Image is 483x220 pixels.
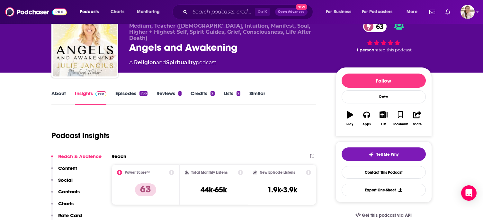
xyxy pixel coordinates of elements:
h3: 44k-65k [201,185,227,195]
div: Play [346,122,353,126]
div: 2 [210,91,214,96]
p: 63 [135,183,156,196]
h1: Podcast Insights [51,131,110,140]
button: Export One-Sheet [342,184,426,196]
div: Share [413,122,422,126]
a: Religion [134,59,156,66]
button: Reach & Audience [51,153,102,165]
div: Apps [362,122,371,126]
button: Play [342,107,358,130]
button: Open AdvancedNew [275,8,308,16]
span: Podcasts [80,7,99,16]
button: open menu [75,7,107,17]
button: tell me why sparkleTell Me Why [342,147,426,161]
p: Charts [58,200,74,207]
div: 1 [178,91,182,96]
div: Bookmark [393,122,408,126]
button: Contacts [51,189,80,200]
button: Follow [342,74,426,88]
button: open menu [132,7,168,17]
img: Podchaser - Follow, Share and Rate Podcasts [5,6,67,18]
span: and [156,59,166,66]
span: For Business [326,7,351,16]
span: New [296,4,307,10]
a: InsightsPodchaser Pro [75,90,107,105]
div: Rate [342,90,426,103]
span: Get this podcast via API [362,213,412,218]
a: Episodes756 [115,90,147,105]
span: More [407,7,417,16]
span: rated this podcast [374,48,412,52]
button: Charts [51,200,74,212]
span: Ctrl K [255,8,270,16]
h2: New Episode Listens [260,170,295,175]
span: Charts [111,7,124,16]
div: Open Intercom Messenger [461,185,477,201]
h2: Total Monthly Listens [191,170,228,175]
span: [PERSON_NAME]: Spiritual Guide, Intuitive [PERSON_NAME], Psychic Medium, Teacher ([DEMOGRAPHIC_DA... [129,17,315,41]
button: Share [409,107,425,130]
div: 63 1 personrated this podcast [335,17,432,57]
a: Contact This Podcast [342,166,426,179]
a: Credits2 [191,90,214,105]
a: Show notifications dropdown [427,6,438,17]
a: 63 [363,21,387,32]
span: Tell Me Why [376,152,398,157]
img: Podchaser Pro [95,91,107,96]
button: List [375,107,392,130]
button: Show profile menu [461,5,475,19]
input: Search podcasts, credits, & more... [190,7,255,17]
p: Rate Card [58,212,82,218]
a: Spirituality [166,59,196,66]
p: Reach & Audience [58,153,102,159]
span: Open Advanced [278,10,305,13]
button: open menu [358,7,402,17]
div: A podcast [129,59,216,66]
p: Social [58,177,73,183]
span: 63 [370,21,387,32]
a: About [51,90,66,105]
a: Show notifications dropdown [443,6,453,17]
button: Social [51,177,73,189]
span: Monitoring [137,7,160,16]
button: Content [51,165,77,177]
p: Contacts [58,189,80,195]
div: 756 [139,91,147,96]
h2: Power Score™ [125,170,150,175]
img: User Profile [461,5,475,19]
img: Angels and Awakening [53,12,117,76]
span: Logged in as acquavie [461,5,475,19]
button: open menu [402,7,425,17]
p: Content [58,165,77,171]
span: 1 person [357,48,374,52]
a: Lists2 [224,90,240,105]
div: 2 [237,91,240,96]
h3: 1.9k-3.9k [267,185,297,195]
button: Apps [358,107,375,130]
span: For Podcasters [362,7,393,16]
a: Similar [249,90,265,105]
a: Charts [106,7,128,17]
div: Search podcasts, credits, & more... [178,4,319,19]
button: Bookmark [392,107,409,130]
h2: Reach [112,153,126,159]
a: Reviews1 [157,90,182,105]
div: List [381,122,386,126]
button: open menu [321,7,359,17]
img: tell me why sparkle [369,152,374,157]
